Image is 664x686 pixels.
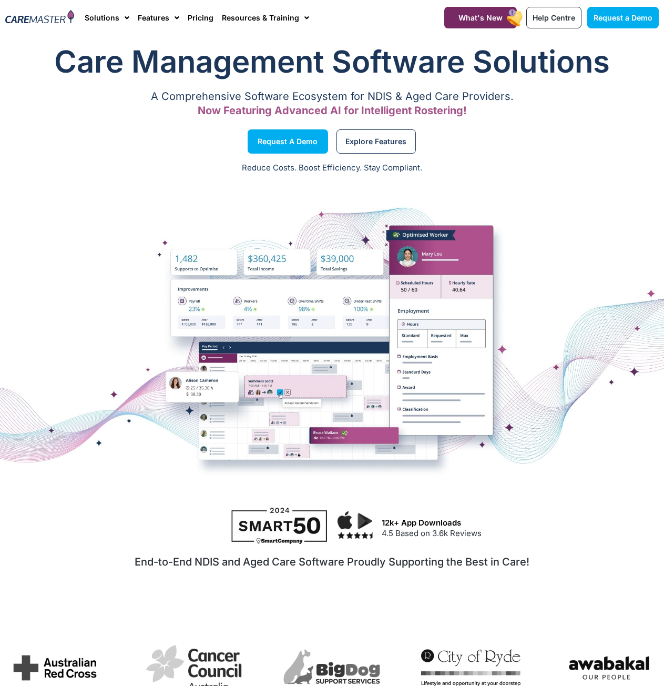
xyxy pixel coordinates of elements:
img: CareMaster Logo [5,10,74,25]
h2: End-to-End NDIS and Aged Care Software Proudly Supporting the Best in Care! [12,556,652,568]
h3: 12k+ App Downloads [382,518,653,528]
a: What's New [444,7,517,28]
p: Reduce Costs. Boost Efficiency. Stay Compliant. [6,162,658,174]
a: Explore Features [336,129,416,154]
span: Help Centre [533,13,575,22]
span: What's New [458,13,503,22]
a: Request a Demo [248,129,328,154]
span: Explore Features [345,139,406,144]
span: Request a Demo [258,139,318,144]
p: A Comprehensive Software Ecosystem for NDIS & Aged Care Providers. [5,93,659,100]
a: Help Centre [526,7,581,28]
p: 4.5 Based on 3.6k Reviews [382,528,653,540]
h1: Care Management Software Solutions [5,41,659,83]
span: Now Featuring Advanced AI for Intelligent Rostering! [198,104,467,117]
a: Request a Demo [587,7,659,28]
span: Request a Demo [594,13,652,22]
img: 2022-City-of-Ryde-Logo-One-line-tag_Full-Colour.jpg [421,649,520,686]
